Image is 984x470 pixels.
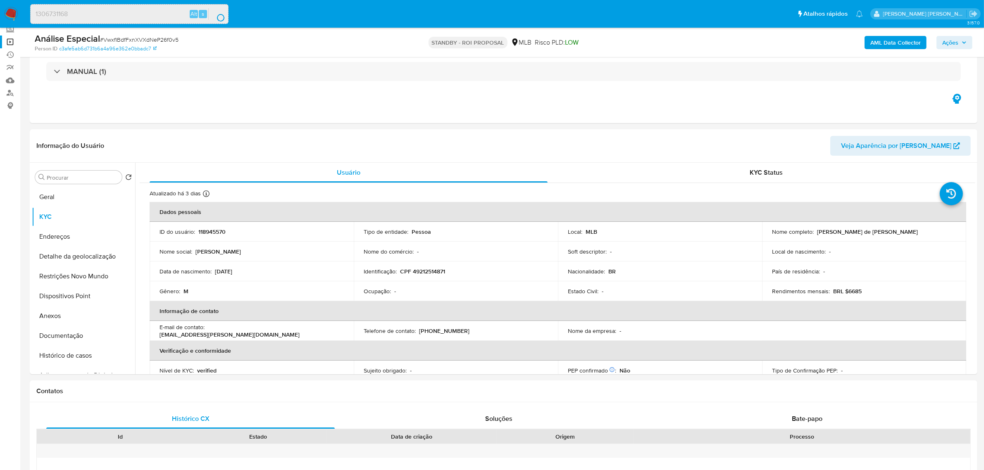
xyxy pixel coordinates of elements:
[32,326,135,346] button: Documentação
[602,287,603,295] p: -
[772,228,814,235] p: Nome completo :
[35,32,100,45] b: Análise Especial
[46,62,961,81] div: MANUAL (1)
[817,228,918,235] p: [PERSON_NAME] de [PERSON_NAME]
[586,228,597,235] p: MLB
[568,268,605,275] p: Nacionalidade :
[772,367,838,374] p: Tipo de Confirmação PEP :
[32,266,135,286] button: Restrições Novo Mundo
[32,286,135,306] button: Dispositivos Point
[32,346,135,366] button: Histórico de casos
[32,247,135,266] button: Detalhe da geolocalização
[568,367,616,374] p: PEP confirmado :
[172,414,210,423] span: Histórico CX
[160,323,205,331] p: E-mail de contato :
[870,36,921,49] b: AML Data Collector
[47,174,119,181] input: Procurar
[865,36,927,49] button: AML Data Collector
[429,37,507,48] p: STANDBY - ROI PROPOSAL
[619,367,630,374] p: Não
[35,45,57,52] b: Person ID
[829,248,831,255] p: -
[750,168,783,177] span: KYC Status
[197,367,217,374] p: verified
[337,168,360,177] span: Usuário
[640,432,965,441] div: Processo
[160,268,212,275] p: Data de nascimento :
[32,366,135,385] button: Adiantamentos de Dinheiro
[969,9,978,18] a: Sair
[833,287,862,295] p: BRL $6685
[792,414,822,423] span: Bate-papo
[772,248,826,255] p: Local de nascimento :
[160,287,180,295] p: Gênero :
[364,367,407,374] p: Sujeito obrigado :
[364,248,414,255] p: Nome do comércio :
[841,367,843,374] p: -
[150,341,966,361] th: Verificação e conformidade
[610,248,612,255] p: -
[419,327,469,335] p: [PHONE_NUMBER]
[195,248,241,255] p: [PERSON_NAME]
[36,142,104,150] h1: Informação do Usuário
[125,174,132,183] button: Retornar ao pedido padrão
[195,432,321,441] div: Estado
[568,327,616,335] p: Nome da empresa :
[202,10,204,18] span: s
[32,187,135,207] button: Geral
[38,174,45,180] button: Procurar
[31,9,228,19] input: Pesquise usuários ou casos...
[417,248,419,255] p: -
[160,331,300,338] p: [EMAIL_ADDRESS][PERSON_NAME][DOMAIN_NAME]
[410,367,412,374] p: -
[364,228,408,235] p: Tipo de entidade :
[67,67,106,76] h3: MANUAL (1)
[394,287,396,295] p: -
[150,301,966,321] th: Informação de contato
[191,10,197,18] span: Alt
[856,10,863,17] a: Notificações
[502,432,628,441] div: Origem
[160,228,195,235] p: ID do usuário :
[485,414,512,423] span: Soluções
[535,38,579,47] span: Risco PLD:
[967,19,980,26] span: 3.157.0
[772,287,830,295] p: Rendimentos mensais :
[59,45,157,52] a: c3afe5ab6d731b6a4a96e362e0bbadc7
[412,228,431,235] p: Pessoa
[36,387,971,395] h1: Contatos
[150,190,201,197] p: Atualizado há 3 dias
[215,268,232,275] p: [DATE]
[333,432,491,441] div: Data de criação
[883,10,967,18] p: emerson.gomes@mercadopago.com.br
[364,327,416,335] p: Telefone de contato :
[100,36,179,44] span: # VwxfIBdfFxnXVXdNeP26f0v5
[183,287,188,295] p: M
[364,287,391,295] p: Ocupação :
[568,228,582,235] p: Local :
[208,8,225,20] button: search-icon
[160,367,194,374] p: Nível de KYC :
[160,248,192,255] p: Nome social :
[830,136,971,156] button: Veja Aparência por [PERSON_NAME]
[32,207,135,227] button: KYC
[32,227,135,247] button: Endereços
[619,327,621,335] p: -
[772,268,820,275] p: País de residência :
[400,268,445,275] p: CPF 49212514871
[823,268,825,275] p: -
[942,36,958,49] span: Ações
[936,36,972,49] button: Ações
[364,268,397,275] p: Identificação :
[511,38,532,47] div: MLB
[57,432,183,441] div: Id
[150,202,966,222] th: Dados pessoais
[568,287,598,295] p: Estado Civil :
[568,248,607,255] p: Soft descriptor :
[608,268,616,275] p: BR
[841,136,951,156] span: Veja Aparência por [PERSON_NAME]
[32,306,135,326] button: Anexos
[565,38,579,47] span: LOW
[198,228,226,235] p: 118945570
[803,9,848,18] span: Atalhos rápidos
